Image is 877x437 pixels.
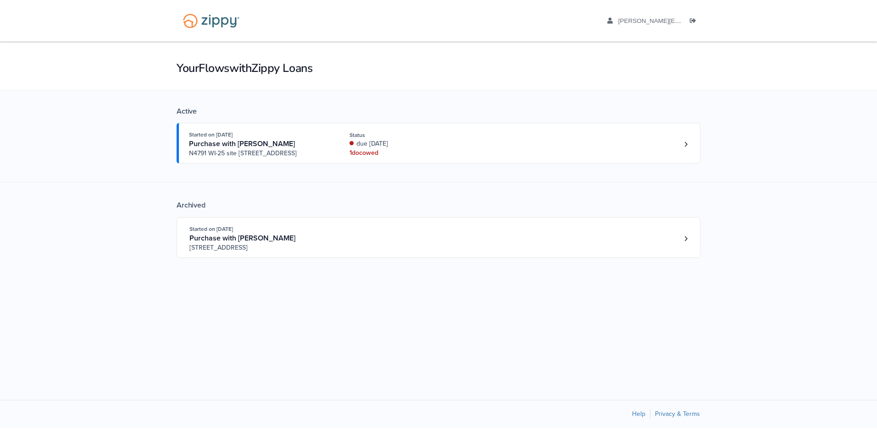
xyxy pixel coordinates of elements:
span: N4791 WI-25 site [STREET_ADDRESS] [189,149,329,158]
a: Help [632,410,645,418]
h1: Your Flows with Zippy Loans [177,60,700,76]
div: Active [177,107,700,116]
img: Logo [177,9,245,33]
a: Privacy & Terms [655,410,700,418]
a: Open loan 4190605 [177,123,700,164]
div: Status [350,131,472,139]
a: edit profile [607,17,774,27]
div: due [DATE] [350,139,472,148]
span: Purchase with [PERSON_NAME] [189,234,295,243]
span: Purchase with [PERSON_NAME] [189,139,295,148]
a: Log out [690,17,700,27]
span: [STREET_ADDRESS] [189,243,329,252]
span: Started on [DATE] [189,131,233,138]
a: Open loan 4163104 [177,217,700,258]
div: 1 doc owed [350,148,472,158]
span: doug.mckinney2016@gmail.com [618,17,774,24]
a: Loan number 4163104 [679,232,693,246]
span: Started on [DATE] [189,226,233,232]
a: Loan number 4190605 [679,137,693,151]
div: Archived [177,201,700,210]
